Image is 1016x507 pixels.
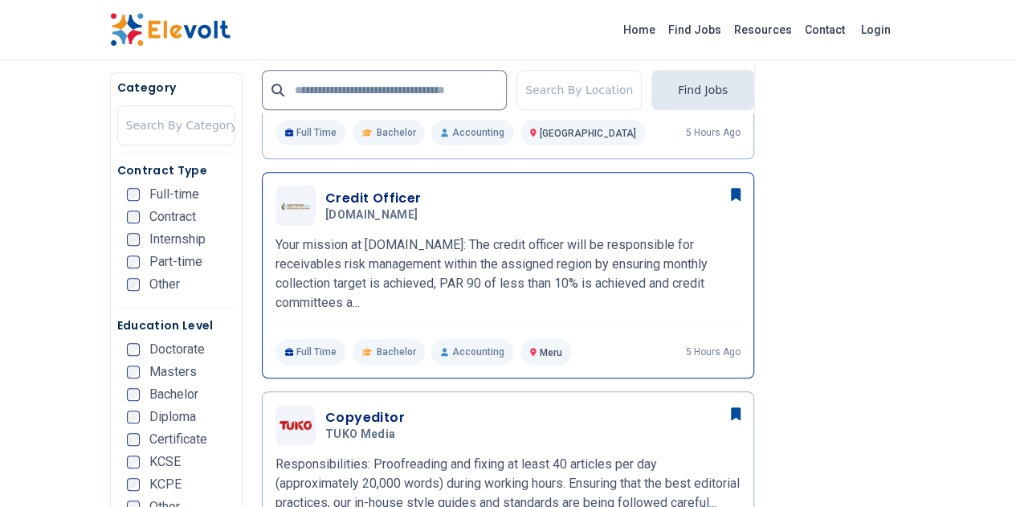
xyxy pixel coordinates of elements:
input: Other [127,278,140,291]
p: Full Time [275,120,347,145]
input: Contract [127,211,140,223]
span: Bachelor [376,126,415,139]
a: Home [617,17,662,43]
span: Bachelor [376,345,415,358]
p: Your mission at [DOMAIN_NAME]: The credit officer will be responsible for receivables risk manage... [275,235,741,313]
input: KCPE [127,478,140,491]
p: Full Time [275,339,347,365]
p: 5 hours ago [686,126,741,139]
span: Bachelor [149,388,198,401]
a: Contact [798,17,851,43]
span: Meru [540,347,562,358]
span: [GEOGRAPHIC_DATA] [540,128,636,139]
img: TUKO Media [280,420,312,430]
input: Internship [127,233,140,246]
span: Diploma [149,411,196,423]
span: Contract [149,211,196,223]
span: [DOMAIN_NAME] [325,208,418,223]
input: Part-time [127,256,140,268]
p: Accounting [431,120,513,145]
input: Bachelor [127,388,140,401]
p: 5 hours ago [686,345,741,358]
p: Accounting [431,339,513,365]
h3: Copyeditor [325,408,405,427]
span: Certificate [149,433,207,446]
span: TUKO Media [325,427,396,442]
input: Full-time [127,188,140,201]
h5: Contract Type [117,162,235,178]
a: Sistema.bioCredit Officer[DOMAIN_NAME]Your mission at [DOMAIN_NAME]: The credit officer will be r... [275,186,741,365]
input: Certificate [127,433,140,446]
h5: Education Level [117,317,235,333]
span: Full-time [149,188,199,201]
img: Sistema.bio [280,202,312,209]
input: Masters [127,366,140,378]
span: Part-time [149,256,202,268]
h5: Category [117,80,235,96]
img: Elevolt [110,13,231,47]
span: Other [149,278,180,291]
a: Login [851,14,900,46]
button: Find Jobs [651,70,754,110]
span: KCPE [149,478,182,491]
a: Find Jobs [662,17,728,43]
span: KCSE [149,456,181,468]
span: Doctorate [149,343,205,356]
input: KCSE [127,456,140,468]
h3: Credit Officer [325,189,425,208]
input: Doctorate [127,343,140,356]
input: Diploma [127,411,140,423]
span: Internship [149,233,206,246]
a: Resources [728,17,798,43]
span: Masters [149,366,197,378]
